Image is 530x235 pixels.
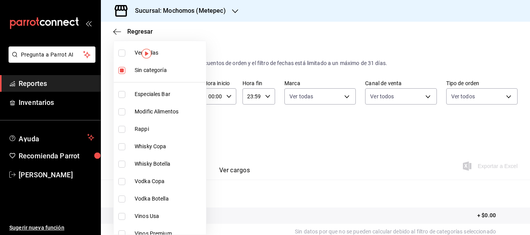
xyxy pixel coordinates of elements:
[135,212,203,220] span: Vinos Usa
[135,49,203,57] span: Ver todas
[135,177,203,185] span: Vodka Copa
[135,160,203,168] span: Whisky Botella
[135,108,203,116] span: Modific Alimentos
[135,90,203,98] span: Especiales Bar
[142,49,151,58] img: Tooltip marker
[135,142,203,151] span: Whisky Copa
[135,66,203,74] span: Sin categoría
[135,125,203,133] span: Rappi
[135,195,203,203] span: Vodka Botella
